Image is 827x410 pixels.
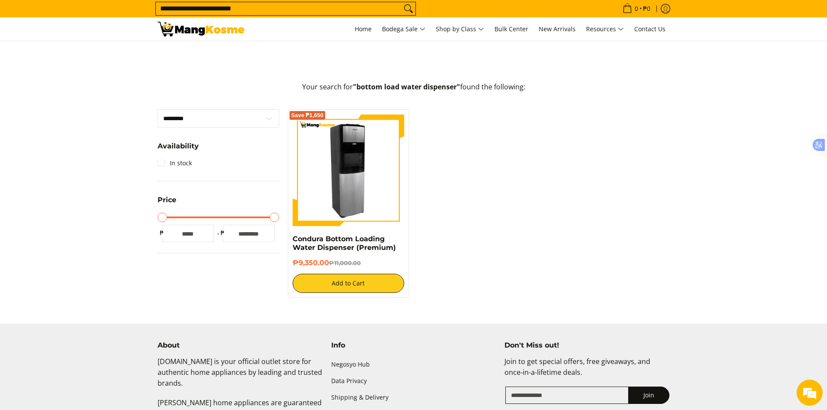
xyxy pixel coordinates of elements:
[539,25,576,33] span: New Arrivals
[158,356,323,397] p: [DOMAIN_NAME] is your official outlet store for authentic home appliances by leading and trusted ...
[353,82,460,92] strong: "bottom load water dispenser"
[350,17,376,41] a: Home
[628,387,669,404] button: Join
[490,17,533,41] a: Bulk Center
[534,17,580,41] a: New Arrivals
[494,25,528,33] span: Bulk Center
[331,373,496,389] a: Data Privacy
[634,25,666,33] span: Contact Us
[291,113,324,118] span: Save ₱1,650
[378,17,430,41] a: Bodega Sale
[504,356,669,387] p: Join to get special offers, free giveaways, and once-in-a-lifetime deals.
[158,143,199,156] summary: Open
[504,341,669,350] h4: Don't Miss out!
[158,22,244,36] img: Search: 1 result found for &quot;bottom load water dispenser&quot; | Mang Kosme
[293,259,405,267] h6: ₱9,350.00
[158,82,670,101] p: Your search for found the following:
[331,356,496,373] a: Negosyo Hub
[329,259,361,266] del: ₱11,000.00
[382,24,425,35] span: Bodega Sale
[402,2,415,15] button: Search
[158,341,323,350] h4: About
[432,17,488,41] a: Shop by Class
[355,25,372,33] span: Home
[293,114,405,226] img: Condura Bottom Loading Water Dispenser (Premium) - 0
[582,17,628,41] a: Resources
[253,17,670,41] nav: Main Menu
[158,197,176,203] span: Price
[586,24,624,35] span: Resources
[218,229,227,237] span: ₱
[630,17,670,41] a: Contact Us
[158,143,199,150] span: Availability
[620,4,653,13] span: •
[642,6,652,12] span: ₱0
[331,389,496,406] a: Shipping & Delivery
[331,341,496,350] h4: Info
[158,156,192,170] a: In stock
[633,6,639,12] span: 0
[293,235,396,252] a: Condura Bottom Loading Water Dispenser (Premium)
[436,24,484,35] span: Shop by Class
[158,197,176,210] summary: Open
[158,229,166,237] span: ₱
[293,274,405,293] button: Add to Cart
